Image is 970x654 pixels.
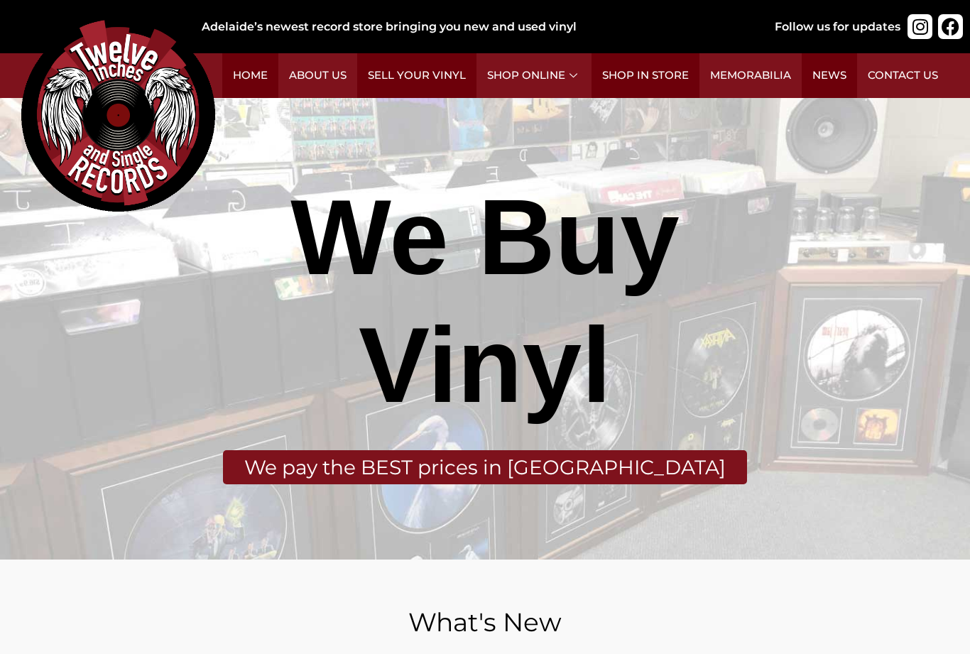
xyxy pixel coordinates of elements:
h2: What's New [36,609,934,635]
div: We pay the BEST prices in [GEOGRAPHIC_DATA] [223,450,747,484]
div: Adelaide’s newest record store bringing you new and used vinyl [202,18,741,36]
div: We Buy Vinyl [188,173,782,429]
a: Home [222,53,278,98]
a: News [802,53,857,98]
a: Memorabilia [699,53,802,98]
a: Contact Us [857,53,949,98]
a: About Us [278,53,357,98]
a: Shop Online [476,53,592,98]
a: Sell Your Vinyl [357,53,476,98]
a: Shop in Store [592,53,699,98]
div: Follow us for updates [775,18,900,36]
